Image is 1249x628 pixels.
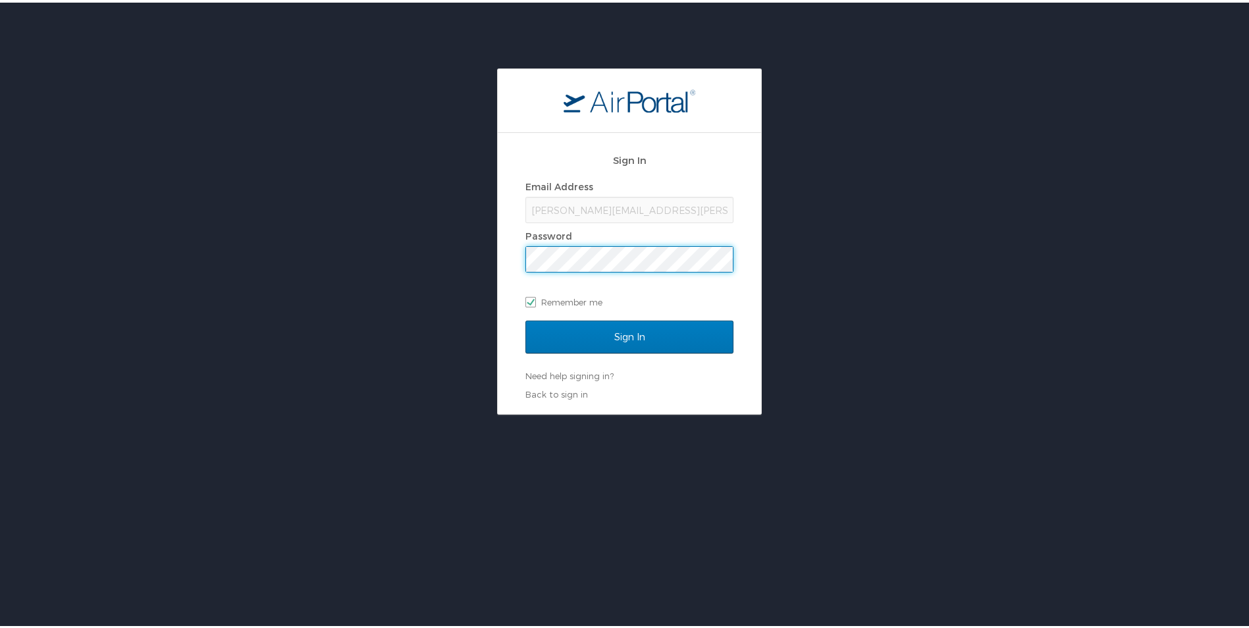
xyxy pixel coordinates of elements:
input: Sign In [525,318,733,351]
a: Need help signing in? [525,368,614,379]
h2: Sign In [525,150,733,165]
a: Back to sign in [525,386,588,397]
label: Email Address [525,178,593,190]
label: Password [525,228,572,239]
label: Remember me [525,290,733,309]
img: logo [564,86,695,110]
